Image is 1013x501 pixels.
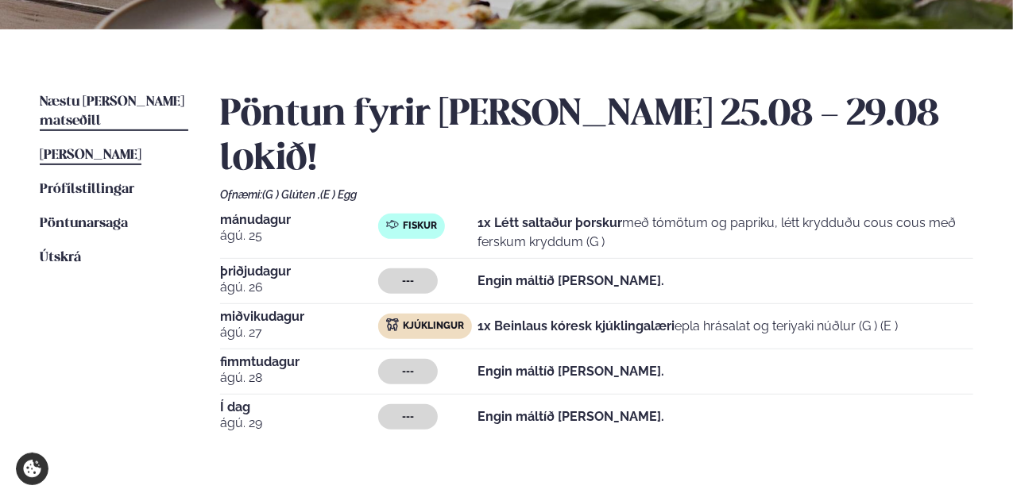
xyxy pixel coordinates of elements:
[220,278,378,297] span: ágú. 26
[320,188,357,201] span: (E ) Egg
[220,368,378,387] span: ágú. 28
[40,93,188,131] a: Næstu [PERSON_NAME] matseðill
[478,214,972,252] p: með tómötum og papriku, létt krydduðu cous cous með ferskum kryddum (G )
[220,310,378,323] span: miðvikudagur
[40,146,141,165] a: [PERSON_NAME]
[478,364,664,379] strong: Engin máltíð [PERSON_NAME].
[478,215,622,230] strong: 1x Létt saltaður þorskur
[220,226,378,245] span: ágú. 25
[220,188,973,201] div: Ofnæmi:
[478,273,664,288] strong: Engin máltíð [PERSON_NAME].
[220,414,378,433] span: ágú. 29
[478,318,675,333] strong: 1x Beinlaus kóresk kjúklingalæri
[402,365,414,378] span: ---
[220,214,378,226] span: mánudagur
[386,318,399,331] img: chicken.svg
[40,217,128,230] span: Pöntunarsaga
[478,409,664,424] strong: Engin máltíð [PERSON_NAME].
[402,275,414,287] span: ---
[478,317,898,336] p: epla hrásalat og teriyaki núðlur (G ) (E )
[40,214,128,233] a: Pöntunarsaga
[386,218,399,231] img: fish.svg
[402,410,414,423] span: ---
[16,453,48,485] a: Cookie settings
[403,320,464,333] span: Kjúklingur
[220,401,378,414] span: Í dag
[220,323,378,342] span: ágú. 27
[40,183,134,196] span: Prófílstillingar
[40,95,184,128] span: Næstu [PERSON_NAME] matseðill
[40,249,81,268] a: Útskrá
[220,93,973,182] h2: Pöntun fyrir [PERSON_NAME] 25.08 - 29.08 lokið!
[40,148,141,162] span: [PERSON_NAME]
[220,356,378,368] span: fimmtudagur
[220,265,378,278] span: þriðjudagur
[40,251,81,264] span: Útskrá
[262,188,320,201] span: (G ) Glúten ,
[40,180,134,199] a: Prófílstillingar
[403,220,437,233] span: Fiskur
